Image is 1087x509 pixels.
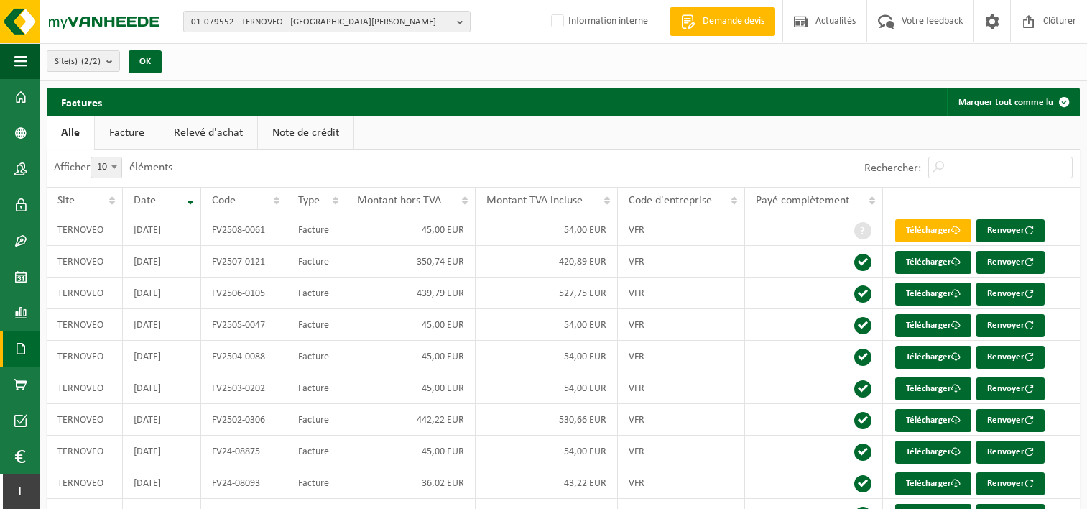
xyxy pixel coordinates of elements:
[476,436,618,467] td: 54,00 EUR
[476,214,618,246] td: 54,00 EUR
[618,467,745,499] td: VFR
[159,116,257,150] a: Relevé d'achat
[476,467,618,499] td: 43,22 EUR
[123,309,201,341] td: [DATE]
[476,372,618,404] td: 54,00 EUR
[346,372,475,404] td: 45,00 EUR
[123,436,201,467] td: [DATE]
[486,195,583,206] span: Montant TVA incluse
[287,309,347,341] td: Facture
[756,195,849,206] span: Payé complètement
[895,472,971,495] a: Télécharger
[91,157,122,178] span: 10
[287,372,347,404] td: Facture
[287,467,347,499] td: Facture
[357,195,441,206] span: Montant hors TVA
[191,12,451,33] span: 01-079552 - TERNOVEO - [GEOGRAPHIC_DATA][PERSON_NAME]
[895,409,971,432] a: Télécharger
[287,214,347,246] td: Facture
[287,341,347,372] td: Facture
[976,314,1045,337] button: Renvoyer
[976,472,1045,495] button: Renvoyer
[346,246,475,278] td: 350,74 EUR
[976,219,1045,242] button: Renvoyer
[287,404,347,436] td: Facture
[976,251,1045,274] button: Renvoyer
[123,278,201,309] td: [DATE]
[47,372,123,404] td: TERNOVEO
[201,246,287,278] td: FV2507-0121
[548,11,648,32] label: Information interne
[346,404,475,436] td: 442,22 EUR
[183,11,471,32] button: 01-079552 - TERNOVEO - [GEOGRAPHIC_DATA][PERSON_NAME]
[476,309,618,341] td: 54,00 EUR
[976,346,1045,369] button: Renvoyer
[476,341,618,372] td: 54,00 EUR
[201,467,287,499] td: FV24-08093
[47,116,94,150] a: Alle
[618,246,745,278] td: VFR
[287,278,347,309] td: Facture
[476,246,618,278] td: 420,89 EUR
[298,195,320,206] span: Type
[618,372,745,404] td: VFR
[47,278,123,309] td: TERNOVEO
[54,162,172,173] label: Afficher éléments
[895,219,971,242] a: Télécharger
[618,214,745,246] td: VFR
[129,50,162,73] button: OK
[618,341,745,372] td: VFR
[670,7,775,36] a: Demande devis
[346,309,475,341] td: 45,00 EUR
[947,88,1078,116] button: Marquer tout comme lu
[895,283,971,306] a: Télécharger
[287,436,347,467] td: Facture
[47,404,123,436] td: TERNOVEO
[55,51,101,73] span: Site(s)
[476,404,618,436] td: 530,66 EUR
[201,372,287,404] td: FV2503-0202
[287,246,347,278] td: Facture
[47,246,123,278] td: TERNOVEO
[346,278,475,309] td: 439,79 EUR
[618,309,745,341] td: VFR
[81,57,101,66] count: (2/2)
[91,157,121,178] span: 10
[976,377,1045,400] button: Renvoyer
[123,404,201,436] td: [DATE]
[123,214,201,246] td: [DATE]
[895,377,971,400] a: Télécharger
[47,88,116,116] h2: Factures
[201,404,287,436] td: FV2502-0306
[47,214,123,246] td: TERNOVEO
[123,372,201,404] td: [DATE]
[699,14,768,29] span: Demande devis
[201,214,287,246] td: FV2508-0061
[258,116,353,150] a: Note de crédit
[47,436,123,467] td: TERNOVEO
[47,341,123,372] td: TERNOVEO
[895,346,971,369] a: Télécharger
[618,436,745,467] td: VFR
[476,278,618,309] td: 527,75 EUR
[895,314,971,337] a: Télécharger
[134,195,156,206] span: Date
[201,436,287,467] td: FV24-08875
[47,467,123,499] td: TERNOVEO
[212,195,236,206] span: Code
[618,404,745,436] td: VFR
[976,441,1045,464] button: Renvoyer
[629,195,712,206] span: Code d'entreprise
[618,278,745,309] td: VFR
[346,467,475,499] td: 36,02 EUR
[123,467,201,499] td: [DATE]
[123,341,201,372] td: [DATE]
[47,309,123,341] td: TERNOVEO
[123,246,201,278] td: [DATE]
[201,309,287,341] td: FV2505-0047
[346,214,475,246] td: 45,00 EUR
[201,278,287,309] td: FV2506-0105
[95,116,159,150] a: Facture
[864,162,921,174] label: Rechercher:
[47,50,120,72] button: Site(s)(2/2)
